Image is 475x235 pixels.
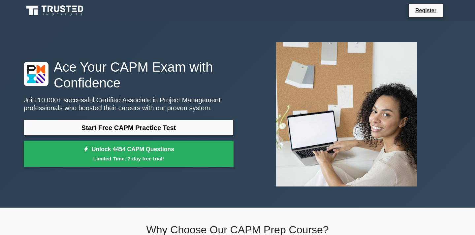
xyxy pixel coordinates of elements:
a: Unlock 4454 CAPM QuestionsLimited Time: 7-day free trial! [24,141,234,167]
small: Limited Time: 7-day free trial! [32,155,225,162]
a: Register [411,6,440,15]
p: Join 10,000+ successful Certified Associate in Project Management professionals who boosted their... [24,96,234,112]
a: Start Free CAPM Practice Test [24,120,234,136]
h1: Ace Your CAPM Exam with Confidence [24,59,234,91]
